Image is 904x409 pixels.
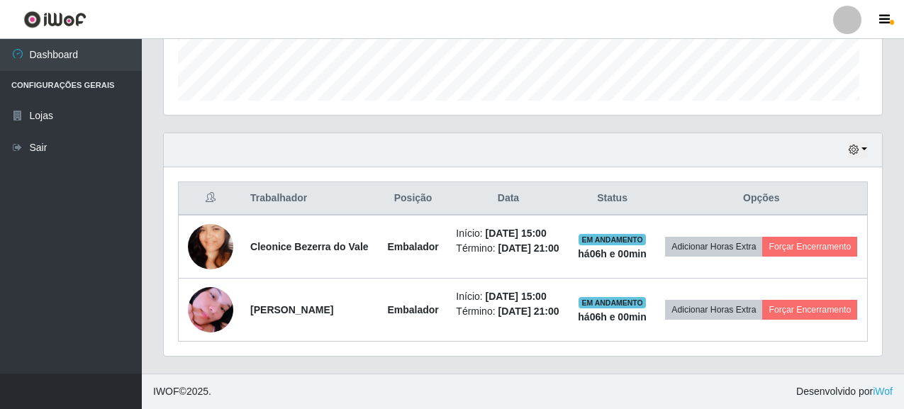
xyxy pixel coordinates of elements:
button: Adicionar Horas Extra [665,300,762,320]
strong: há 06 h e 00 min [578,311,647,323]
span: Desenvolvido por [796,384,893,399]
span: IWOF [153,386,179,397]
li: Término: [456,304,560,319]
img: 1620185251285.jpeg [188,206,233,287]
li: Término: [456,241,560,256]
button: Forçar Encerramento [762,237,857,257]
th: Status [569,182,656,215]
img: CoreUI Logo [23,11,87,28]
a: iWof [873,386,893,397]
time: [DATE] 15:00 [486,291,547,302]
strong: há 06 h e 00 min [578,248,647,259]
strong: Embalador [387,304,438,315]
th: Data [447,182,569,215]
th: Trabalhador [242,182,379,215]
strong: Cleonice Bezerra do Vale [250,241,369,252]
li: Início: [456,289,560,304]
span: EM ANDAMENTO [579,297,646,308]
time: [DATE] 21:00 [498,306,559,317]
span: EM ANDAMENTO [579,234,646,245]
time: [DATE] 21:00 [498,242,559,254]
li: Início: [456,226,560,241]
button: Adicionar Horas Extra [665,237,762,257]
span: © 2025 . [153,384,211,399]
strong: Embalador [387,241,438,252]
button: Forçar Encerramento [762,300,857,320]
th: Posição [379,182,448,215]
th: Opções [656,182,868,215]
strong: [PERSON_NAME] [250,304,333,315]
time: [DATE] 15:00 [486,228,547,239]
img: 1755087027107.jpeg [188,269,233,350]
